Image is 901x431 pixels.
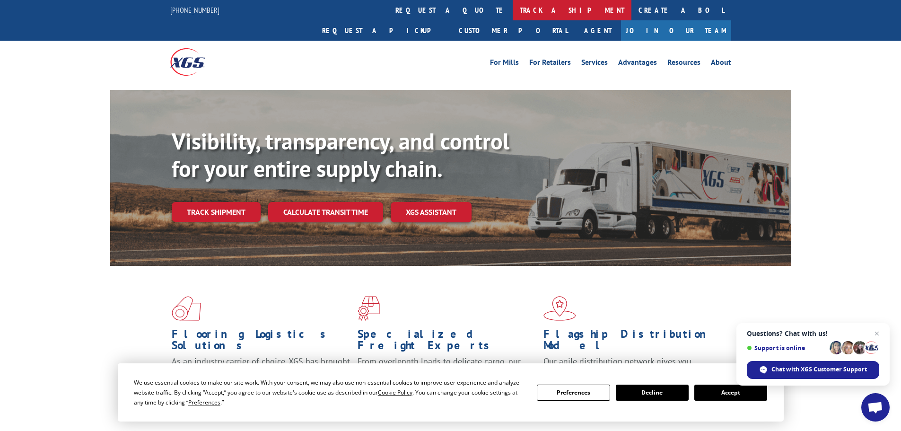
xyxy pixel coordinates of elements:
a: Track shipment [172,202,261,222]
img: xgs-icon-focused-on-flooring-red [358,296,380,321]
a: Customer Portal [452,20,575,41]
span: Questions? Chat with us! [747,330,879,337]
h1: Flooring Logistics Solutions [172,328,350,356]
div: We use essential cookies to make our site work. With your consent, we may also use non-essential ... [134,378,525,407]
span: As an industry carrier of choice, XGS has brought innovation and dedication to flooring logistics... [172,356,350,389]
button: Accept [694,385,767,401]
b: Visibility, transparency, and control for your entire supply chain. [172,126,509,183]
p: From overlength loads to delicate cargo, our experienced staff knows the best way to move your fr... [358,356,536,398]
a: XGS ASSISTANT [391,202,472,222]
span: Cookie Policy [378,388,412,396]
span: Close chat [871,328,883,339]
div: Chat with XGS Customer Support [747,361,879,379]
a: Agent [575,20,621,41]
span: Support is online [747,344,826,352]
a: [PHONE_NUMBER] [170,5,219,15]
a: Request a pickup [315,20,452,41]
a: Services [581,59,608,69]
a: About [711,59,731,69]
a: For Retailers [529,59,571,69]
a: Resources [667,59,700,69]
a: Calculate transit time [268,202,383,222]
span: Preferences [188,398,220,406]
span: Chat with XGS Customer Support [771,365,867,374]
h1: Specialized Freight Experts [358,328,536,356]
a: For Mills [490,59,519,69]
button: Preferences [537,385,610,401]
a: Join Our Team [621,20,731,41]
div: Open chat [861,393,890,422]
div: Cookie Consent Prompt [118,363,784,422]
button: Decline [616,385,689,401]
span: Our agile distribution network gives you nationwide inventory management on demand. [543,356,717,378]
a: Advantages [618,59,657,69]
h1: Flagship Distribution Model [543,328,722,356]
img: xgs-icon-total-supply-chain-intelligence-red [172,296,201,321]
img: xgs-icon-flagship-distribution-model-red [543,296,576,321]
